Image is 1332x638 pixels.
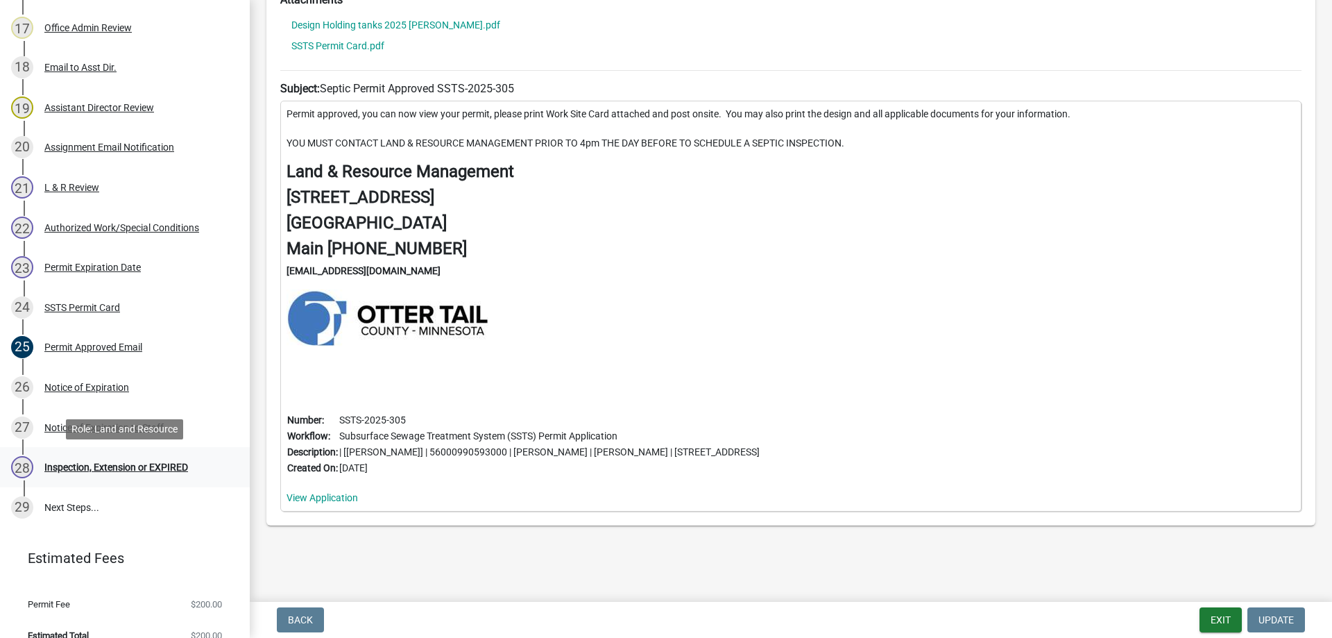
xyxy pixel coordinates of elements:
[287,446,338,457] b: Description:
[287,265,441,276] strong: [EMAIL_ADDRESS][DOMAIN_NAME]
[44,342,142,352] div: Permit Approved Email
[287,492,358,503] a: View Application
[291,41,384,51] a: SSTS Permit Card.pdf
[44,62,117,72] div: Email to Asst Dir.
[11,136,33,158] div: 20
[277,607,324,632] button: Back
[339,412,760,428] td: SSTS-2025-305
[280,82,320,95] strong: Subject:
[287,239,467,258] strong: Main [PHONE_NUMBER]
[339,444,760,460] td: | [[PERSON_NAME]] | 56000990593000 | [PERSON_NAME] | [PERSON_NAME] | [STREET_ADDRESS]
[11,17,33,39] div: 17
[44,23,132,33] div: Office Admin Review
[280,82,1301,95] h6: Septic Permit Approved SSTS-2025-305
[11,544,228,572] a: Estimated Fees
[44,183,99,192] div: L & R Review
[11,56,33,78] div: 18
[287,162,514,181] strong: Land & Resource Management
[11,296,33,319] div: 24
[1199,607,1242,632] button: Exit
[287,187,434,207] strong: [STREET_ADDRESS]
[66,419,183,439] div: Role: Land and Resource
[291,20,500,30] a: Design Holding tanks 2025 [PERSON_NAME].pdf
[11,256,33,278] div: 23
[44,423,164,433] div: Notice of Expiration to Staff
[287,213,447,233] strong: [GEOGRAPHIC_DATA]
[339,428,760,444] td: Subsurface Sewage Treatment System (SSTS) Permit Application
[28,600,70,609] span: Permit Fee
[287,462,338,473] b: Created On:
[1258,614,1294,626] span: Update
[1247,607,1305,632] button: Update
[11,336,33,358] div: 25
[288,614,313,626] span: Back
[11,176,33,199] div: 21
[44,142,174,152] div: Assignment Email Notification
[11,96,33,119] div: 19
[11,496,33,519] div: 29
[44,303,120,312] div: SSTS Permit Card
[44,103,154,112] div: Assistant Director Review
[44,383,129,392] div: Notice of Expiration
[287,430,330,442] b: Workflow:
[191,600,222,609] span: $200.00
[11,456,33,478] div: 28
[44,462,188,472] div: Inspection, Extension or EXPIRED
[287,289,488,346] img: https://ottertailcountymn.us/wp-content/uploads/2018/11/EC-brand-blue-horizontal-400x112.jpg
[44,262,141,272] div: Permit Expiration Date
[44,223,199,233] div: Authorized Work/Special Conditions
[11,417,33,439] div: 27
[339,460,760,476] td: [DATE]
[287,107,1295,151] p: Permit approved, you can now view your permit, please print Work Site Card attached and post onsi...
[287,414,324,426] b: Number:
[11,217,33,239] div: 22
[11,376,33,398] div: 26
